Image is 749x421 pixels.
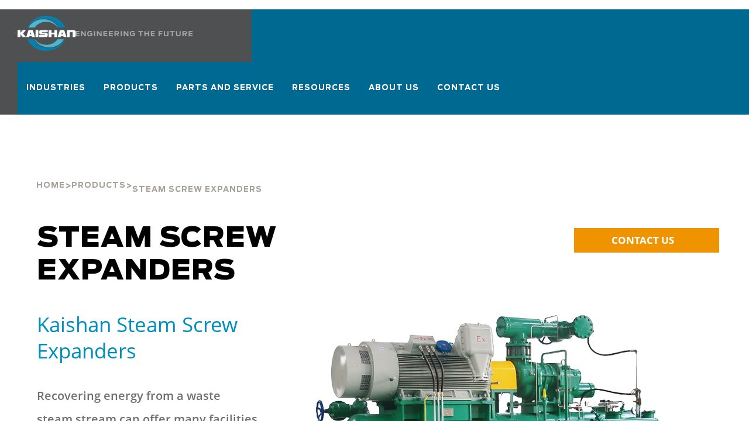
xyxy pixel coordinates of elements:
span: Products [104,81,159,97]
a: Products [104,73,159,115]
a: Resources [292,73,351,115]
img: Engineering the future [75,31,193,36]
span: Industries [26,81,86,97]
span: CONTACT US [611,233,674,247]
span: Parts and Service [176,81,274,97]
a: Products [71,180,126,190]
a: Contact Us [437,73,500,112]
span: Resources [292,81,351,97]
a: Home [36,180,65,190]
a: About Us [369,73,420,115]
a: Industries [26,73,86,115]
a: Kaishan USA [18,9,225,62]
div: > > [36,156,262,199]
span: Steam Screw Expanders [37,225,277,285]
span: Contact Us [437,81,500,95]
span: About Us [369,81,420,97]
span: Home [36,182,65,189]
h5: Kaishan Steam Screw Expanders [37,311,298,364]
span: Products [71,182,126,189]
a: CONTACT US [574,228,719,253]
span: Steam Screw Expanders [132,186,262,194]
img: kaishan logo [18,16,75,51]
a: Parts and Service [176,73,274,115]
